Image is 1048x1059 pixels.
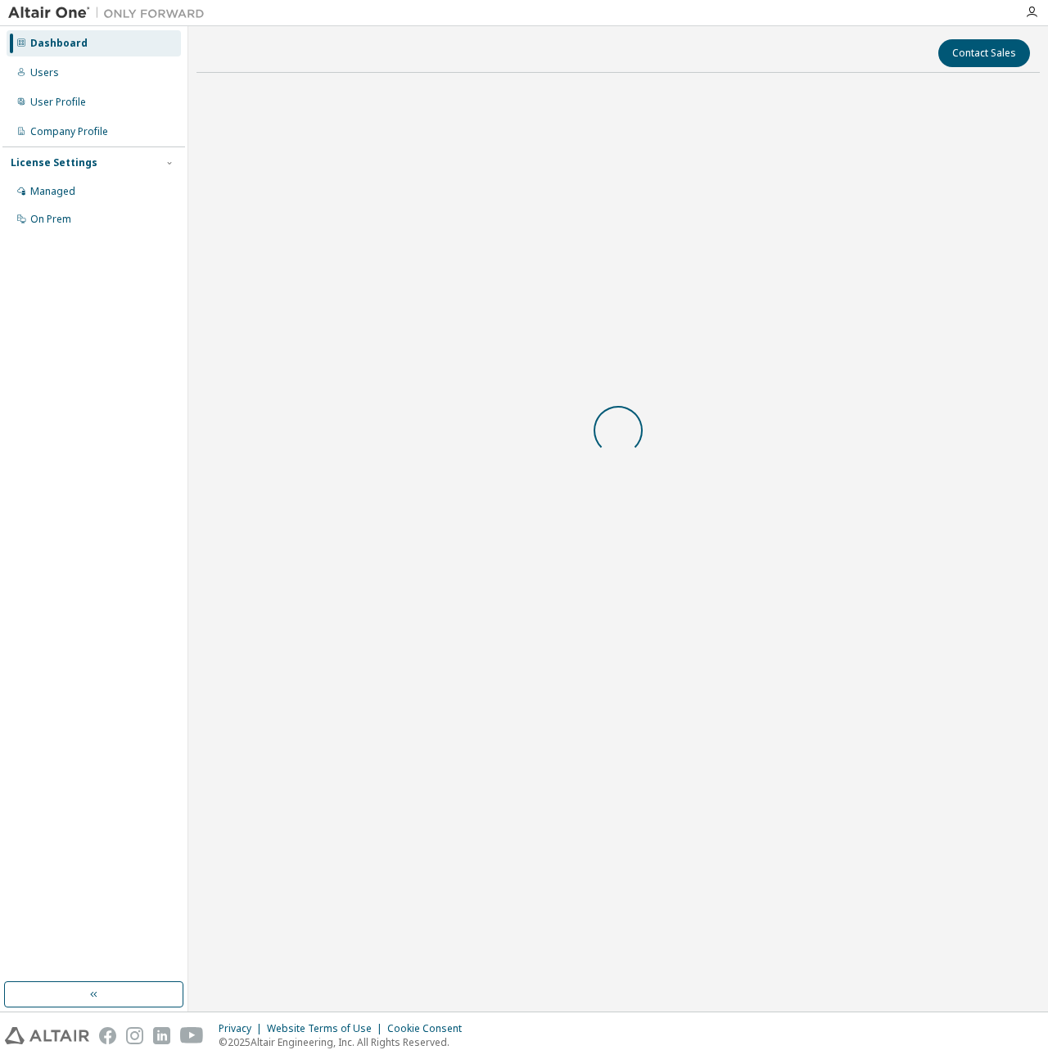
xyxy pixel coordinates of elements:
[30,37,88,50] div: Dashboard
[30,185,75,198] div: Managed
[153,1027,170,1044] img: linkedin.svg
[30,213,71,226] div: On Prem
[8,5,213,21] img: Altair One
[30,96,86,109] div: User Profile
[387,1022,472,1035] div: Cookie Consent
[5,1027,89,1044] img: altair_logo.svg
[30,125,108,138] div: Company Profile
[126,1027,143,1044] img: instagram.svg
[219,1035,472,1049] p: © 2025 Altair Engineering, Inc. All Rights Reserved.
[219,1022,267,1035] div: Privacy
[99,1027,116,1044] img: facebook.svg
[180,1027,204,1044] img: youtube.svg
[11,156,97,169] div: License Settings
[938,39,1030,67] button: Contact Sales
[30,66,59,79] div: Users
[267,1022,387,1035] div: Website Terms of Use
